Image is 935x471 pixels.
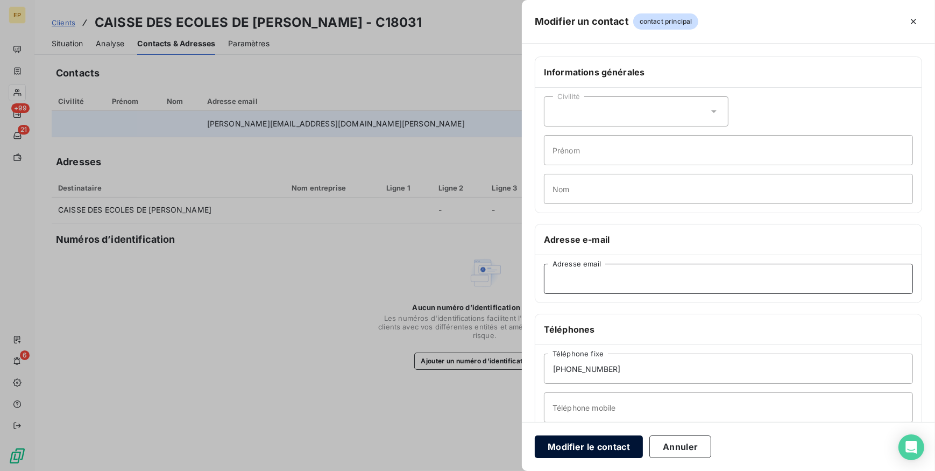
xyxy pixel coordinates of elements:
[544,233,913,246] h6: Adresse e-mail
[544,392,913,423] input: placeholder
[544,354,913,384] input: placeholder
[535,14,629,29] h5: Modifier un contact
[544,66,913,79] h6: Informations générales
[649,435,711,458] button: Annuler
[535,435,643,458] button: Modifier le contact
[544,264,913,294] input: placeholder
[898,434,924,460] div: Open Intercom Messenger
[544,323,913,336] h6: Téléphones
[633,13,699,30] span: contact principal
[544,174,913,204] input: placeholder
[544,135,913,165] input: placeholder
